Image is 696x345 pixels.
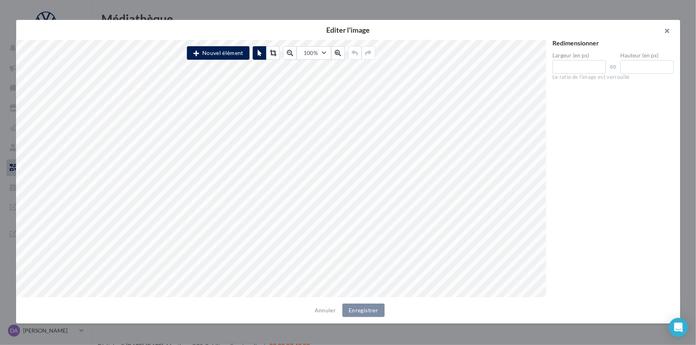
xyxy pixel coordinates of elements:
[552,53,606,58] label: Largeur (en px)
[312,306,339,315] button: Annuler
[342,304,384,317] button: Enregistrer
[187,46,250,60] button: Nouvel élément
[552,40,674,46] div: Redimensionner
[29,26,667,33] h2: Editer l'image
[620,53,674,58] label: Hauteur (en px)
[669,318,688,337] div: Open Intercom Messenger
[552,74,674,81] div: Le ratio de l'image est verrouillé
[297,46,331,60] button: 100%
